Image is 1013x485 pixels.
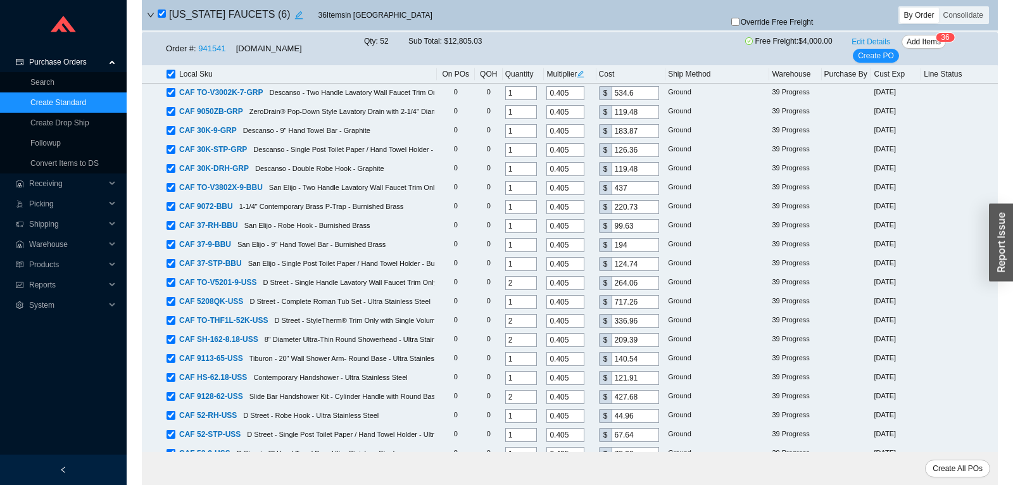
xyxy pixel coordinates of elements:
span: D Street - 9" Hand Towel Bar - Ultra Stainless Steel [237,450,394,457]
span: CAF 52-RH-USS [179,411,237,420]
div: $ [599,181,612,195]
span: CAF 9113-65-USS [179,354,243,363]
h4: [US_STATE] FAUCETS [158,6,308,24]
th: Quantity [503,65,544,84]
td: 0 [475,406,503,425]
span: San Elijo - Robe Hook - Burnished Brass [244,222,370,229]
span: 3 [941,33,945,42]
td: Ground [665,255,769,274]
td: 0 [475,293,503,312]
td: Ground [665,425,769,444]
span: Order #: [166,44,196,53]
sup: 36 [936,33,954,42]
td: 0 [437,444,475,463]
div: $ [599,428,612,442]
td: 39 Progress [769,444,821,463]
div: $ [599,86,612,100]
td: 0 [475,444,503,463]
div: $ [599,162,612,176]
td: 39 Progress [769,425,821,444]
td: 0 [437,122,475,141]
td: [DATE] [871,274,921,293]
div: $ [599,295,612,309]
button: edit [290,6,308,24]
td: 39 Progress [769,236,821,255]
td: 0 [475,103,503,122]
td: 39 Progress [769,368,821,387]
td: 0 [475,122,503,141]
span: Descanso - Double Robe Hook - Graphite [255,165,384,172]
div: $ [599,371,612,385]
td: Ground [665,217,769,236]
span: 52 [380,37,388,46]
span: 1-1/4" Contemporary Brass P-Trap - Burnished Brass [239,203,404,210]
span: CAF 30K-STP-GRP [179,145,247,154]
td: 39 Progress [769,312,821,331]
th: QOH [475,65,503,84]
td: 0 [437,217,475,236]
td: 0 [437,198,475,217]
th: Warehouse [769,65,821,84]
span: edit [577,70,584,78]
td: [DATE] [871,444,921,463]
span: Create PO [858,49,894,62]
span: ZeroDrain® Pop-Down Style Lavatory Drain with 2-1/4" Diameter Flange - Graphite [249,108,506,115]
span: Reports [29,275,105,295]
button: Create All POs [925,460,990,477]
span: 36 Item s in [GEOGRAPHIC_DATA] [318,9,432,22]
td: 0 [475,198,503,217]
div: $ [599,314,612,328]
td: Ground [665,236,769,255]
span: $4,000.00 [798,37,832,46]
button: Add Items [902,35,946,49]
td: 0 [437,425,475,444]
td: 0 [475,141,503,160]
span: Create All POs [933,462,983,475]
td: [DATE] [871,236,921,255]
td: [DATE] [871,103,921,122]
td: 39 Progress [769,217,821,236]
td: 0 [437,312,475,331]
div: $ [599,333,612,347]
div: Consolidate [939,8,988,23]
span: [DOMAIN_NAME] [236,44,302,53]
td: 0 [437,350,475,368]
span: Descanso - 9" Hand Towel Bar - Graphite [243,127,370,134]
td: 0 [437,141,475,160]
td: [DATE] [871,331,921,350]
td: Ground [665,84,769,103]
span: CAF TO-V3002K-7-GRP [179,88,263,97]
a: Create Drop Ship [30,118,89,127]
td: [DATE] [871,217,921,236]
span: San Elijo - Single Post Toilet Paper / Hand Towel Holder - Burnished Brass [248,260,477,267]
td: 0 [437,103,475,122]
td: [DATE] [871,122,921,141]
td: Ground [665,350,769,368]
span: credit-card [15,58,24,66]
td: 39 Progress [769,122,821,141]
span: D Street - StyleTherm® Trim Only with Single Volume Control - Ultra Stainless Steel [274,317,532,324]
th: Cost [596,65,666,84]
th: On POs [437,65,475,84]
span: check-circle [745,37,753,45]
td: 39 Progress [769,84,821,103]
span: CAF 37-9-BBU [179,240,231,249]
button: Edit Details [846,35,895,49]
td: Ground [665,122,769,141]
span: CAF 5208QK-USS [179,297,243,306]
td: Ground [665,274,769,293]
span: Products [29,255,105,275]
div: $ [599,409,612,423]
th: Ship Method [665,65,769,84]
input: Override Free Freight [731,18,739,26]
td: Ground [665,103,769,122]
a: Convert Items to DS [30,159,99,168]
td: [DATE] [871,387,921,406]
td: Ground [665,406,769,425]
td: [DATE] [871,368,921,387]
td: 0 [475,368,503,387]
div: $ [599,143,612,157]
td: 39 Progress [769,406,821,425]
span: Qty: [364,37,378,46]
td: Ground [665,387,769,406]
